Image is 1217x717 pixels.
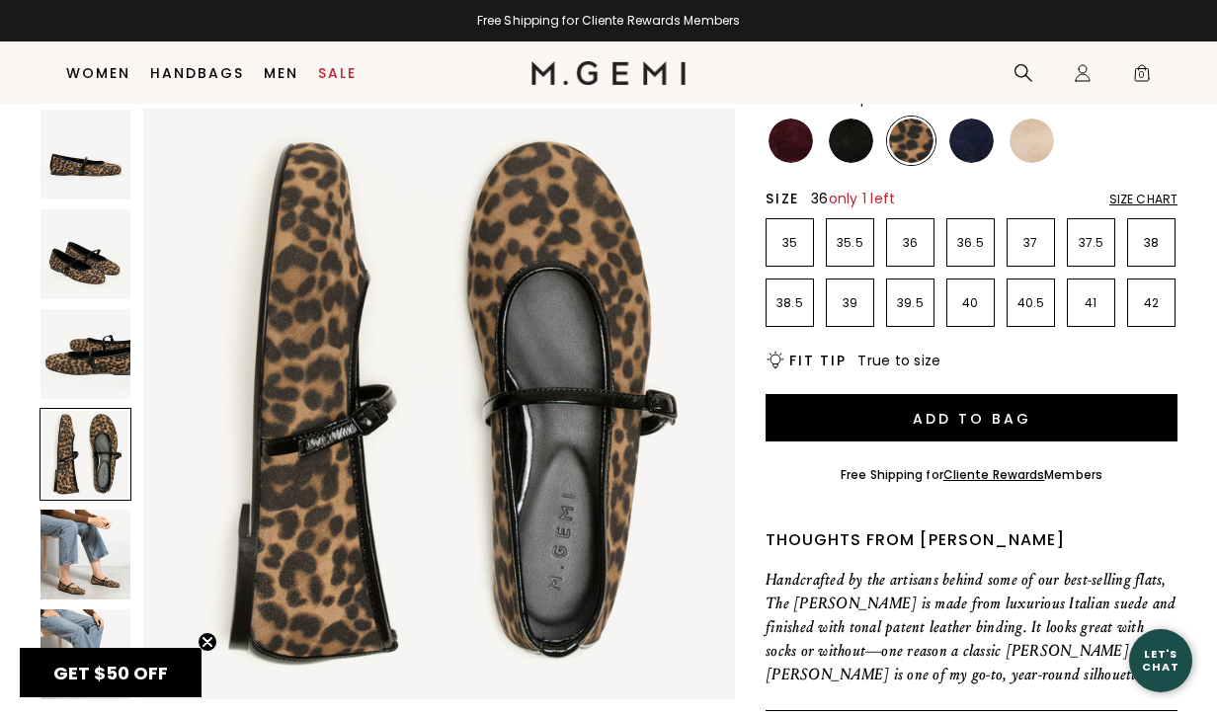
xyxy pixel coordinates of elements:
[1132,67,1152,87] span: 0
[1109,192,1177,207] div: Size Chart
[41,110,130,199] img: The Amabile
[947,295,994,311] p: 40
[41,209,130,299] img: The Amabile
[53,661,168,685] span: GET $50 OFF
[766,90,824,106] h2: Color
[264,65,298,81] a: Men
[1008,295,1054,311] p: 40.5
[1128,295,1175,311] p: 42
[20,648,202,697] div: GET $50 OFFClose teaser
[1008,235,1054,251] p: 37
[789,353,846,368] h2: Fit Tip
[1068,295,1114,311] p: 41
[949,119,994,163] img: Midnight Blue
[531,61,687,85] img: M.Gemi
[887,295,933,311] p: 39.5
[769,119,813,163] img: Dark Burgundy
[41,309,130,399] img: The Amabile
[947,235,994,251] p: 36.5
[767,295,813,311] p: 38.5
[889,119,933,163] img: Leopard
[857,351,940,370] span: True to size
[1129,648,1192,673] div: Let's Chat
[827,295,873,311] p: 39
[41,609,130,699] img: The Amabile
[1128,235,1175,251] p: 38
[841,467,1102,483] div: Free Shipping for Members
[766,191,799,206] h2: Size
[1010,119,1054,163] img: Sand
[829,189,896,208] span: only 1 left
[829,119,873,163] img: Black
[827,235,873,251] p: 35.5
[766,568,1177,686] p: Handcrafted by the artisans behind some of our best-selling flats, The [PERSON_NAME] is made from...
[1068,235,1114,251] p: 37.5
[766,394,1177,441] button: Add to Bag
[943,466,1045,483] a: Cliente Rewards
[150,65,244,81] a: Handbags
[41,510,130,599] img: The Amabile
[811,189,895,208] span: 36
[766,528,1177,552] div: Thoughts from [PERSON_NAME]
[198,632,217,652] button: Close teaser
[143,109,735,700] img: The Amabile
[66,65,130,81] a: Women
[318,65,357,81] a: Sale
[767,235,813,251] p: 35
[887,235,933,251] p: 36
